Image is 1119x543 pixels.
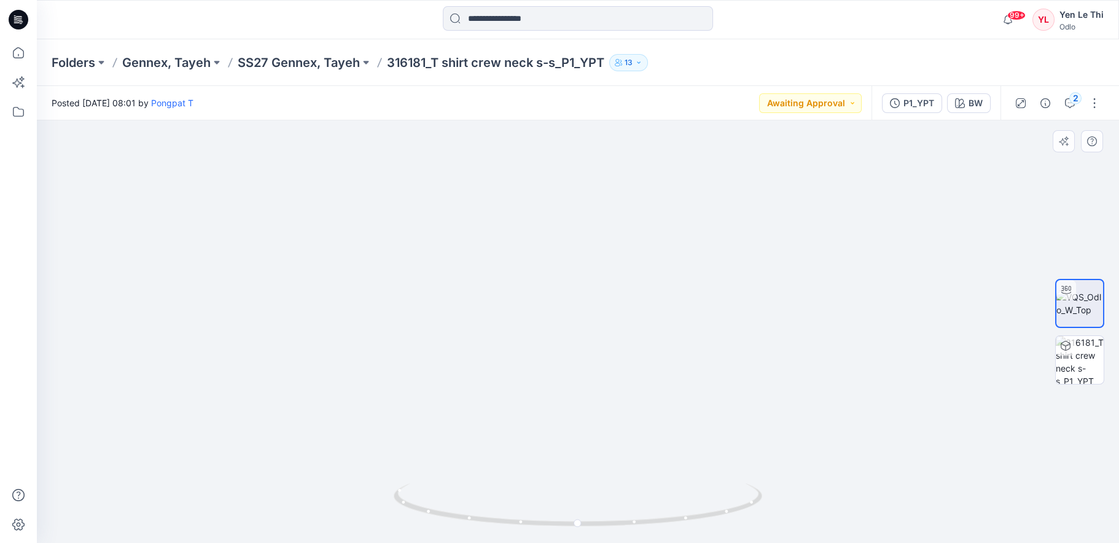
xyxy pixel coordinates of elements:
div: 2 [1069,92,1082,104]
button: 13 [609,54,648,71]
a: Folders [52,54,95,71]
img: VQS_Odlo_W_Top [1056,291,1103,316]
button: 2 [1060,93,1080,113]
a: SS27 Gennex, Tayeh [238,54,360,71]
div: Yen Le Thi [1059,7,1104,22]
p: 13 [625,56,633,69]
a: Gennex, Tayeh [122,54,211,71]
span: Posted [DATE] 08:01 by [52,96,193,109]
button: Details [1035,93,1055,113]
a: Pongpat T [151,98,193,108]
div: Odlo [1059,22,1104,31]
button: P1_YPT [882,93,942,113]
div: BW [969,96,983,110]
button: BW [947,93,991,113]
img: 316181_T shirt crew neck s-s_P1_YPT BW [1056,336,1104,384]
div: YL [1032,9,1055,31]
p: 316181_T shirt crew neck s-s_P1_YPT [387,54,604,71]
span: 99+ [1007,10,1026,20]
div: P1_YPT [903,96,934,110]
